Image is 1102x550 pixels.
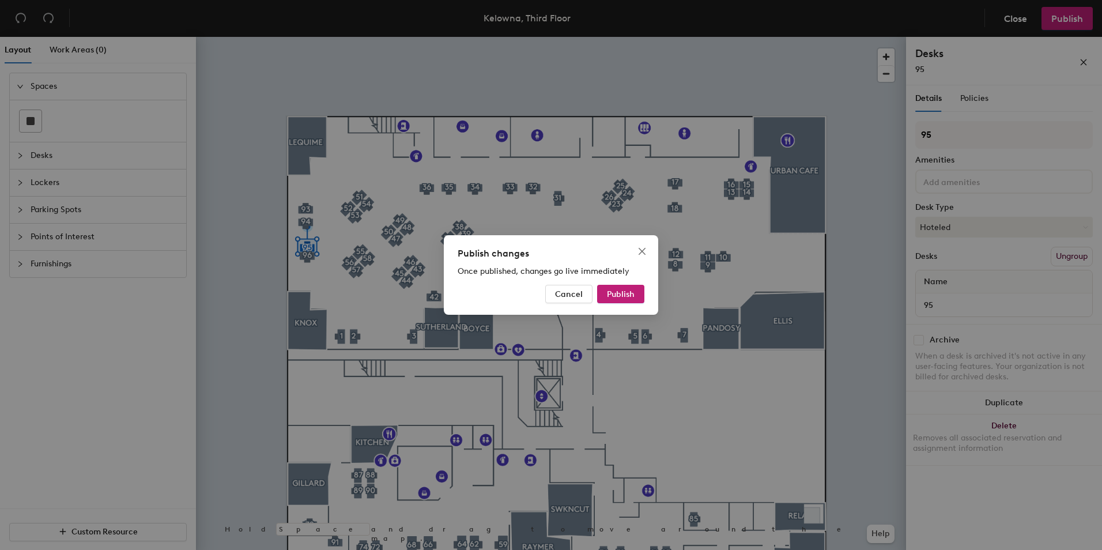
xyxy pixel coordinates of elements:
[633,247,651,256] span: Close
[633,242,651,261] button: Close
[597,285,644,303] button: Publish
[458,266,629,276] span: Once published, changes go live immediately
[545,285,592,303] button: Cancel
[607,289,635,299] span: Publish
[637,247,647,256] span: close
[458,247,644,261] div: Publish changes
[555,289,583,299] span: Cancel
